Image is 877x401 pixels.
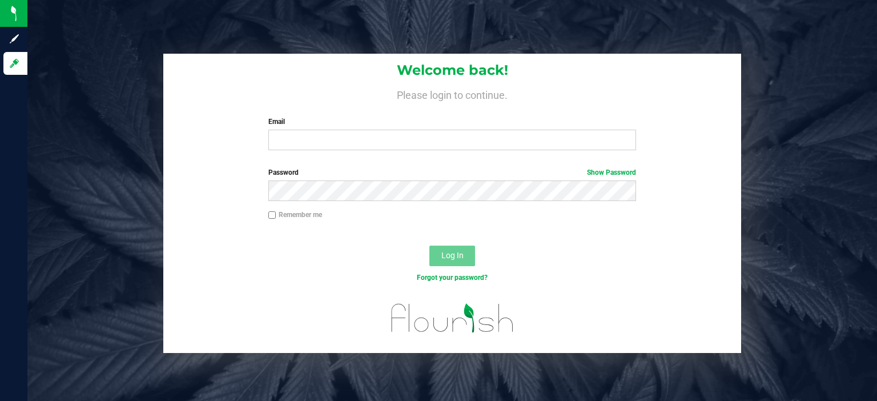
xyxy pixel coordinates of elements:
input: Remember me [268,211,276,219]
inline-svg: Log in [9,58,20,69]
label: Email [268,117,637,127]
a: Show Password [587,169,636,177]
inline-svg: Sign up [9,33,20,45]
span: Log In [441,251,464,260]
span: Password [268,169,299,177]
button: Log In [429,246,475,266]
h1: Welcome back! [163,63,741,78]
a: Forgot your password? [417,274,488,282]
img: flourish_logo.svg [380,295,525,341]
label: Remember me [268,210,322,220]
h4: Please login to continue. [163,87,741,101]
